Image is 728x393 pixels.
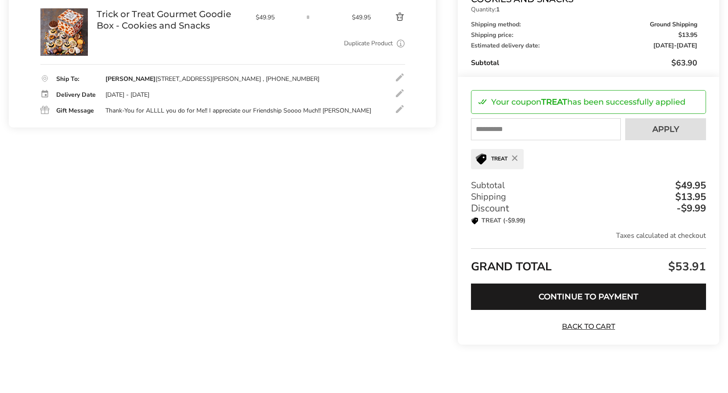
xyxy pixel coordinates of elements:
[344,39,393,48] a: Duplicate Product
[105,107,371,115] div: Thank-You for ALLLL you do for Me!! I appreciate our Friendship Soooo Much!! [PERSON_NAME]
[299,8,317,26] input: Quantity input
[652,125,679,133] span: Apply
[471,248,706,277] div: GRAND TOTAL
[376,12,405,22] button: Delete product
[97,8,247,31] a: Trick or Treat Gourmet Goodie Box - Cookies and Snacks
[653,43,697,49] span: -
[105,91,149,99] div: [DATE] - [DATE]
[541,97,567,107] strong: TREAT
[56,76,97,82] div: Ship To:
[471,231,706,240] div: Taxes calculated at checkout
[558,322,619,331] a: Back to Cart
[471,216,525,225] p: TREAT (-$9.99)
[674,204,706,213] div: -$9.99
[105,75,156,83] strong: [PERSON_NAME]
[40,8,88,56] img: Trick or Treat Gourmet Goodie Box - Cookies and Snacks
[56,108,97,114] div: Gift Message
[673,192,706,202] div: $13.95
[673,181,706,190] div: $49.95
[491,98,685,106] p: Your coupon has been successfully applied
[471,43,697,49] div: Estimated delivery date:
[678,32,697,38] span: $13.95
[677,41,697,50] span: [DATE]
[471,7,697,13] p: Quantity:
[653,41,674,50] span: [DATE]
[471,203,706,214] div: Discount
[56,92,97,98] div: Delivery Date
[671,58,697,68] span: $63.90
[105,75,319,83] div: [STREET_ADDRESS][PERSON_NAME] , [PHONE_NUMBER]
[471,32,697,38] div: Shipping price:
[650,22,697,28] span: Ground Shipping
[471,191,706,203] div: Shipping
[471,149,524,169] div: TREAT
[40,8,88,16] a: Trick or Treat Gourmet Goodie Box - Cookies and Snacks
[471,180,706,191] div: Subtotal
[471,22,697,28] div: Shipping method:
[256,13,295,22] span: $49.95
[471,58,697,68] div: Subtotal
[496,5,500,14] strong: 1
[625,118,706,140] button: Apply
[471,284,706,310] button: Continue to Payment
[352,13,376,22] span: $49.95
[666,259,706,274] span: $53.91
